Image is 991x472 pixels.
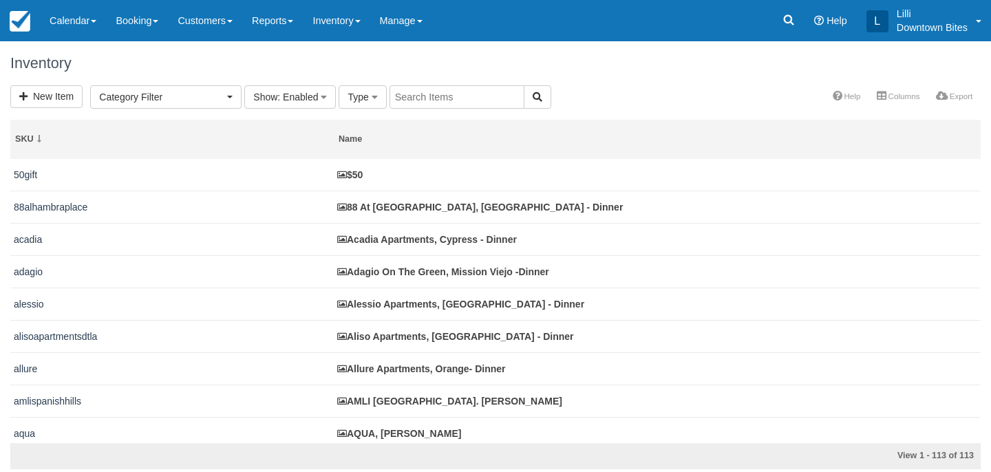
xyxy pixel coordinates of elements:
[277,92,318,103] span: : Enabled
[337,169,363,180] a: $50
[334,417,981,449] td: AQUA, Marina Del Rey - Dinner
[334,288,981,320] td: Alessio Apartments, Los Angeles - Dinner
[824,87,981,108] ul: More
[10,417,334,449] td: aqua
[334,191,981,223] td: 88 At Alhambra Place, Alhambra - Dinner
[90,85,242,109] button: Category Filter
[337,299,584,310] a: Alessio Apartments, [GEOGRAPHIC_DATA] - Dinner
[337,363,506,374] a: Allure Apartments, Orange- Dinner
[253,92,277,103] span: Show
[334,223,981,255] td: Acadia Apartments, Cypress - Dinner
[334,255,981,288] td: Adagio On The Green, Mission Viejo -Dinner
[348,92,368,103] span: Type
[10,11,30,32] img: checkfront-main-nav-mini-logo.png
[10,255,334,288] td: adagio
[824,87,869,106] a: Help
[10,159,334,191] td: 50gift
[339,133,977,145] div: Name
[10,191,334,223] td: 88alhambraplace
[928,87,981,106] a: Export
[10,288,334,320] td: alessio
[814,16,824,25] i: Help
[334,159,981,191] td: $50
[99,90,224,104] span: Category Filter
[10,85,83,108] a: New Item
[337,266,549,277] a: Adagio On The Green, Mission Viejo -Dinner
[15,133,329,145] div: SKU
[827,15,847,26] span: Help
[10,55,981,72] h1: Inventory
[10,320,334,352] td: alisoapartmentsdtla
[897,21,968,34] p: Downtown Bites
[10,385,334,417] td: amlispanishhills
[869,87,928,106] a: Columns
[897,7,968,21] p: Lilli
[339,85,386,109] button: Type
[10,352,334,385] td: allure
[664,450,974,462] div: View 1 - 113 of 113
[10,223,334,255] td: acadia
[334,352,981,385] td: Allure Apartments, Orange- Dinner
[337,331,574,342] a: Aliso Apartments, [GEOGRAPHIC_DATA] - Dinner
[337,234,517,245] a: Acadia Apartments, Cypress - Dinner
[866,10,888,32] div: L
[334,320,981,352] td: Aliso Apartments, Los Angeles - Dinner
[334,385,981,417] td: AMLI Spanish Hills. Camarillo - Dinner
[337,202,623,213] a: 88 At [GEOGRAPHIC_DATA], [GEOGRAPHIC_DATA] - Dinner
[337,396,562,407] a: AMLI [GEOGRAPHIC_DATA]. [PERSON_NAME]
[390,85,524,109] input: Search Items
[337,428,461,439] a: AQUA, [PERSON_NAME]
[244,85,336,109] button: Show: Enabled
